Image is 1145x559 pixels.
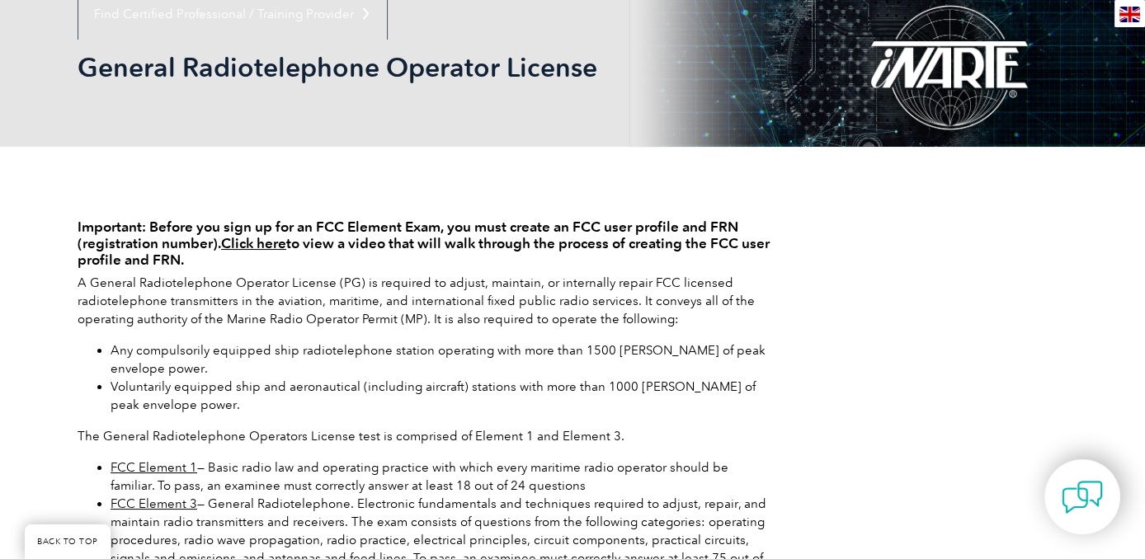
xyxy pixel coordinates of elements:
[111,378,770,414] li: Voluntarily equipped ship and aeronautical (including aircraft) stations with more than 1000 [PER...
[111,496,197,511] a: FCC Element 3
[78,274,770,328] p: A General Radiotelephone Operator License (PG) is required to adjust, maintain, or internally rep...
[1062,477,1103,518] img: contact-chat.png
[78,54,770,81] h2: General Radiotelephone Operator License
[111,458,770,495] li: — Basic radio law and operating practice with which every maritime radio operator should be famil...
[221,235,286,251] a: Click here
[25,524,111,559] a: BACK TO TOP
[78,427,770,445] p: The General Radiotelephone Operators License test is comprised of Element 1 and Element 3.
[111,460,197,475] a: FCC Element 1
[1119,7,1140,22] img: en
[111,341,770,378] li: Any compulsorily equipped ship radiotelephone station operating with more than 1500 [PERSON_NAME]...
[78,218,770,268] h4: Important: Before you sign up for an FCC Element Exam, you must create an FCC user profile and FR...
